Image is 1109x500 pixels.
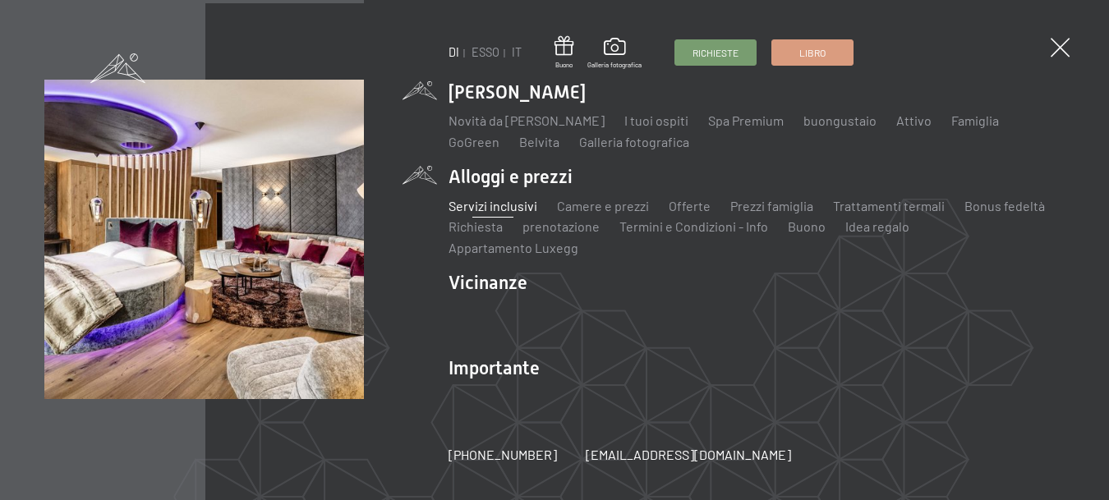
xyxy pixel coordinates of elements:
a: Attivo [896,112,932,128]
a: Prezzi famiglia [730,198,813,213]
font: [PHONE_NUMBER] [449,447,557,462]
a: Termini e Condizioni - Info [619,218,768,234]
a: Galleria fotografica [579,134,689,149]
a: GoGreen [449,134,499,149]
a: Richiesta [449,218,503,234]
a: Famiglia [951,112,999,128]
a: Galleria fotografica [587,38,642,69]
a: ESSO [472,45,499,59]
a: Bonus fedeltà [964,198,1045,213]
a: DI [449,45,459,59]
font: Libro [799,47,826,58]
a: Buono [788,218,826,234]
font: Richieste [693,47,739,58]
a: Servizi inclusivi [449,198,537,213]
a: Buono [554,36,573,70]
font: [EMAIL_ADDRESS][DOMAIN_NAME] [586,447,791,462]
a: Camere e prezzi [557,198,649,213]
font: Buono [555,61,573,69]
a: Libro [772,40,853,65]
a: Spa Premium [708,112,784,128]
font: Galleria fotografica [587,61,642,69]
a: prenotazione [522,218,600,234]
a: Trattamenti termali [833,198,945,213]
a: Appartamento Luxegg [449,240,578,255]
a: I tuoi ospiti [624,112,688,128]
a: [EMAIL_ADDRESS][DOMAIN_NAME] [586,446,791,464]
a: Idea regalo [845,218,909,234]
a: Offerte [669,198,711,213]
a: Richieste [675,40,756,65]
a: [PHONE_NUMBER] [449,446,557,464]
a: Belvita [519,134,559,149]
a: buongustaio [803,112,877,128]
a: IT [512,45,522,59]
a: Novità da [PERSON_NAME] [449,112,605,128]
